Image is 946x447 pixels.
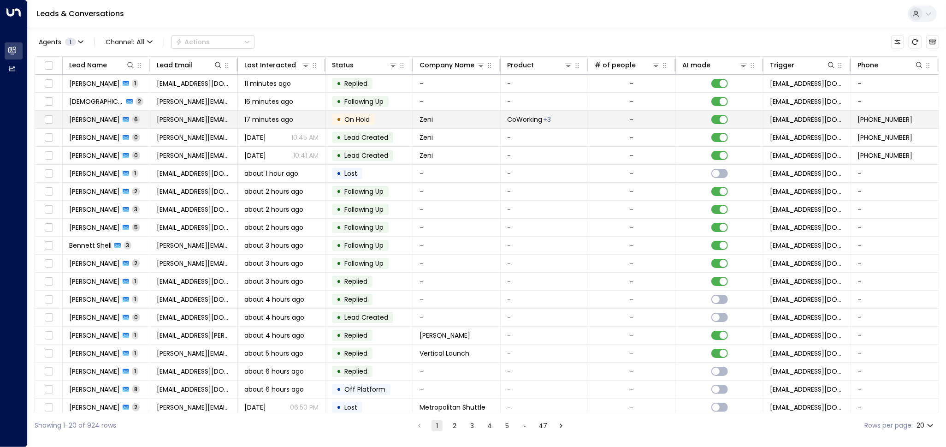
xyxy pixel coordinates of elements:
span: about 4 hours ago [244,331,304,340]
span: noreply@notifications.hubspot.com [770,403,844,412]
span: about 2 hours ago [244,187,303,196]
button: Actions [171,35,254,49]
span: Toggle select row [43,366,54,377]
span: Following Up [344,259,384,268]
div: 20 [916,419,935,432]
div: - [630,97,634,106]
span: All [136,38,145,46]
td: - [851,255,939,272]
td: - [501,237,588,254]
span: noreply@notifications.hubspot.com [770,313,844,322]
span: noreply@notifications.hubspot.com [770,223,844,232]
span: kristen@corsaprecision.com [157,97,231,106]
span: Chanee Gary [69,367,120,376]
div: - [630,403,634,412]
span: 1 [132,367,138,375]
td: - [413,237,501,254]
span: Toggle select row [43,384,54,395]
span: CoWorking [507,115,542,124]
div: - [630,169,634,178]
span: Carl Carter [69,313,120,322]
span: Gina Taylor [69,187,120,196]
span: Following Up [344,187,384,196]
div: - [630,187,634,196]
span: mmastrangelo@tecspal.com [157,277,231,286]
div: Lead Email [157,60,192,71]
span: Toggle select row [43,258,54,269]
div: • [337,220,341,235]
span: Toggle select row [43,186,54,197]
td: - [851,237,939,254]
span: Following Up [344,223,384,232]
td: - [501,255,588,272]
span: dosband@gmail.com [157,223,231,232]
div: • [337,94,341,109]
button: Archived Leads [926,36,939,48]
span: cqlawyertn@gmail.com [157,295,231,304]
span: Toggle select row [43,222,54,233]
span: about 1 hour ago [244,169,298,178]
span: noreply@notifications.hubspot.com [770,169,844,178]
span: about 4 hours ago [244,295,304,304]
td: - [851,309,939,326]
span: On Hold [344,115,370,124]
span: driesenberg@pinna-goldberg.com [157,331,231,340]
label: Rows per page: [864,421,913,430]
span: Lead Created [344,133,388,142]
button: Go to next page [556,420,567,431]
span: about 3 hours ago [244,259,303,268]
button: page 1 [432,420,443,431]
td: - [413,273,501,290]
span: natalia@zeni.ai [157,151,231,160]
span: 17 minutes ago [244,115,293,124]
span: 2 [132,403,140,411]
span: David Riesenberg [69,331,120,340]
div: Product [507,60,534,71]
span: bennett@onmessageinc.com [157,241,231,250]
span: Toggle select row [43,402,54,413]
span: noreply@notifications.hubspot.com [770,295,844,304]
div: • [337,346,341,361]
span: 6 [132,115,140,123]
div: - [630,259,634,268]
span: +14132101352 [857,151,912,160]
span: john.daniel.platt@gmail.com [157,259,231,268]
span: 1 [132,349,138,357]
span: noreply@notifications.hubspot.com [770,97,844,106]
span: Zeni [420,151,433,160]
span: Toggle select row [43,240,54,251]
div: • [337,76,341,91]
span: Toggle select row [43,150,54,161]
div: Lead Name [69,60,135,71]
span: noreply@notifications.hubspot.com [770,277,844,286]
td: - [501,381,588,398]
span: Following Up [344,241,384,250]
span: Natalia Goncharova [69,133,120,142]
button: Customize [891,36,904,48]
span: about 5 hours ago [244,349,303,358]
span: about 2 hours ago [244,205,303,214]
span: Toggle select row [43,348,54,359]
span: noreply@notifications.hubspot.com [770,385,844,394]
span: 2 [136,97,143,105]
span: 1 [132,295,138,303]
span: about 3 hours ago [244,277,303,286]
div: • [337,166,341,181]
td: - [851,75,939,92]
div: • [337,256,341,271]
td: - [413,75,501,92]
td: - [501,363,588,380]
td: - [413,93,501,110]
span: 16 minutes ago [244,97,293,106]
span: David Chellsen [69,349,120,358]
td: - [413,255,501,272]
span: noreply@notifications.hubspot.com [770,151,844,160]
p: 10:45 AM [291,133,319,142]
div: • [337,399,341,415]
div: Product [507,60,573,71]
span: chaneeg1019@gmail.com [157,367,231,376]
span: noreply@notifications.hubspot.com [770,187,844,196]
div: • [337,274,341,289]
td: - [851,291,939,308]
div: - [630,223,634,232]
